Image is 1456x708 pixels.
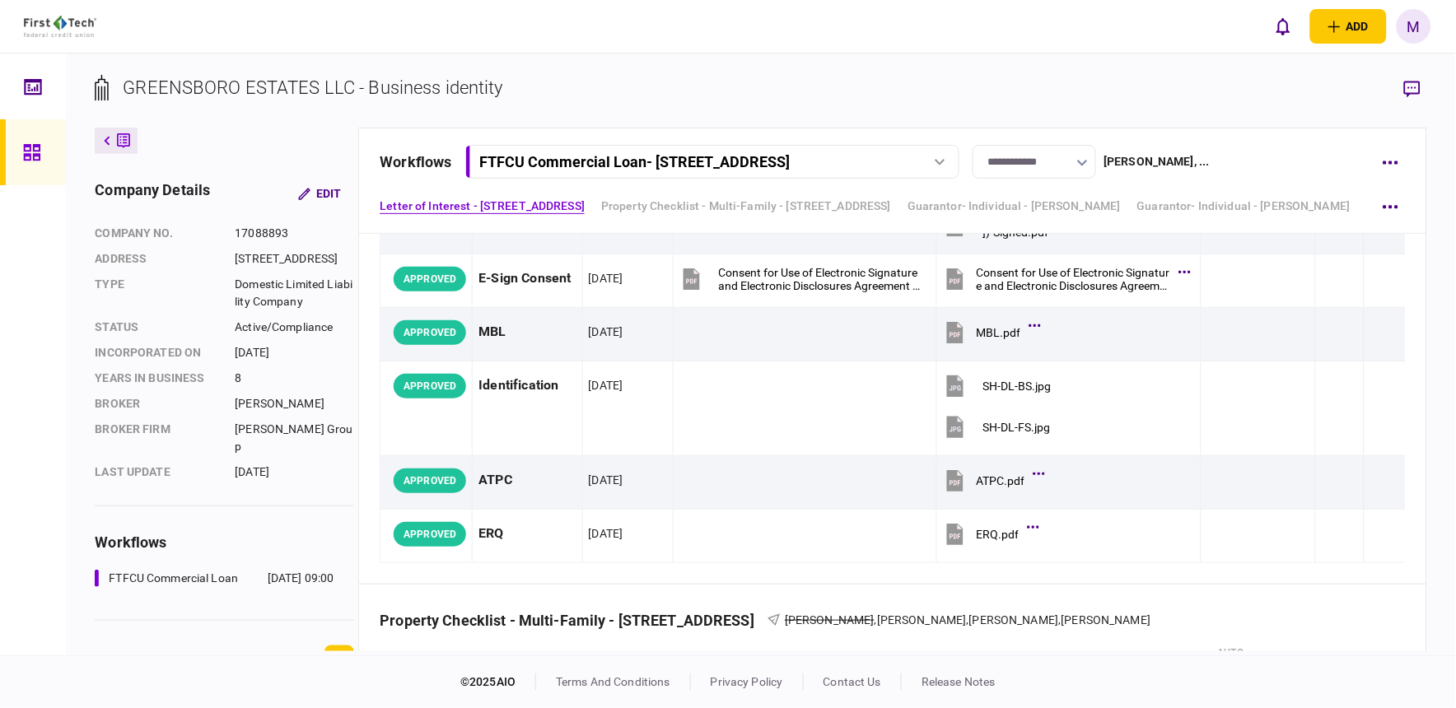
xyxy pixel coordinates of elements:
[235,344,354,361] div: [DATE]
[679,260,923,297] button: Consent for Use of Electronic Signature and Electronic Disclosures Agreement Editable.pdf
[480,153,791,170] div: FTFCU Commercial Loan - [STREET_ADDRESS]
[589,377,623,394] div: [DATE]
[556,675,670,688] a: terms and conditions
[394,522,466,547] div: APPROVED
[95,650,155,672] div: contacts
[478,260,576,297] div: E-Sign Consent
[711,675,783,688] a: privacy policy
[235,421,354,455] div: [PERSON_NAME] Group
[394,468,466,493] div: APPROVED
[976,474,1024,487] div: ATPC.pdf
[478,314,576,351] div: MBL
[1104,153,1210,170] div: [PERSON_NAME] , ...
[95,344,218,361] div: incorporated on
[95,570,334,587] a: FTFCU Commercial Loan[DATE] 09:00
[95,276,218,310] div: Type
[943,260,1187,297] button: Consent for Use of Electronic Signature and Electronic Disclosures Agreement Editable.pdf
[465,145,959,179] button: FTFCU Commercial Loan- [STREET_ADDRESS]
[1000,635,1210,692] th: Files uploaded
[1210,635,1316,692] th: auto classification
[976,326,1020,339] div: MBL.pdf
[969,613,1059,626] span: [PERSON_NAME]
[785,613,875,626] span: [PERSON_NAME]
[394,320,466,345] div: APPROVED
[976,528,1019,541] div: ERQ.pdf
[235,225,354,242] div: 17088893
[109,570,238,587] div: FTFCU Commercial Loan
[394,267,466,291] div: APPROVED
[24,16,97,37] img: client company logo
[1062,613,1151,626] span: [PERSON_NAME]
[478,462,576,499] div: ATPC
[589,270,623,286] div: [DATE]
[1266,9,1300,44] button: open notifications list
[380,635,473,692] th: status
[95,463,218,481] div: last update
[235,276,354,310] div: Domestic Limited Liability Company
[589,472,623,488] div: [DATE]
[1397,9,1431,44] button: M
[268,570,334,587] div: [DATE] 09:00
[877,613,967,626] span: [PERSON_NAME]
[719,266,923,292] div: Consent for Use of Electronic Signature and Electronic Disclosures Agreement Editable.pdf
[1315,635,1364,692] th: notes
[95,531,354,553] div: workflows
[380,612,768,629] div: Property Checklist - Multi-Family - [STREET_ADDRESS]
[235,319,354,336] div: Active/Compliance
[908,198,1121,215] a: Guarantor- Individual - [PERSON_NAME]
[478,367,576,404] div: Identification
[235,463,354,481] div: [DATE]
[123,74,503,101] div: GREENSBORO ESTATES LLC - Business identity
[824,675,881,688] a: contact us
[95,225,218,242] div: company no.
[943,408,1050,445] button: SH-DL-FS.jpg
[800,635,999,692] th: files sent
[943,314,1037,351] button: MBL.pdf
[589,324,623,340] div: [DATE]
[982,421,1050,434] div: SH-DL-FS.jpg
[95,179,210,208] div: company details
[380,151,451,173] div: workflows
[982,380,1051,393] div: SH-DL-BS.jpg
[235,370,354,387] div: 8
[285,179,354,208] button: Edit
[1059,613,1062,626] span: ,
[95,395,218,412] div: Broker
[1137,198,1351,215] a: Guarantor- Individual - [PERSON_NAME]
[709,635,800,692] th: last update
[95,370,218,387] div: years in business
[95,421,218,455] div: broker firm
[394,374,466,398] div: APPROVED
[601,198,891,215] a: Property Checklist - Multi-Family - [STREET_ADDRESS]
[1310,9,1387,44] button: open adding identity options
[473,635,710,692] th: Information item
[967,613,969,626] span: ,
[380,198,585,215] a: Letter of Interest - [STREET_ADDRESS]
[235,395,354,412] div: [PERSON_NAME]
[976,266,1170,292] div: Consent for Use of Electronic Signature and Electronic Disclosures Agreement Editable.pdf
[943,367,1051,404] button: SH-DL-BS.jpg
[235,250,354,268] div: [STREET_ADDRESS]
[95,250,218,268] div: address
[460,673,536,691] div: © 2025 AIO
[95,319,218,336] div: status
[589,525,623,542] div: [DATE]
[875,613,877,626] span: ,
[943,515,1035,552] button: ERQ.pdf
[943,462,1041,499] button: ATPC.pdf
[478,515,576,552] div: ERQ
[922,675,996,688] a: release notes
